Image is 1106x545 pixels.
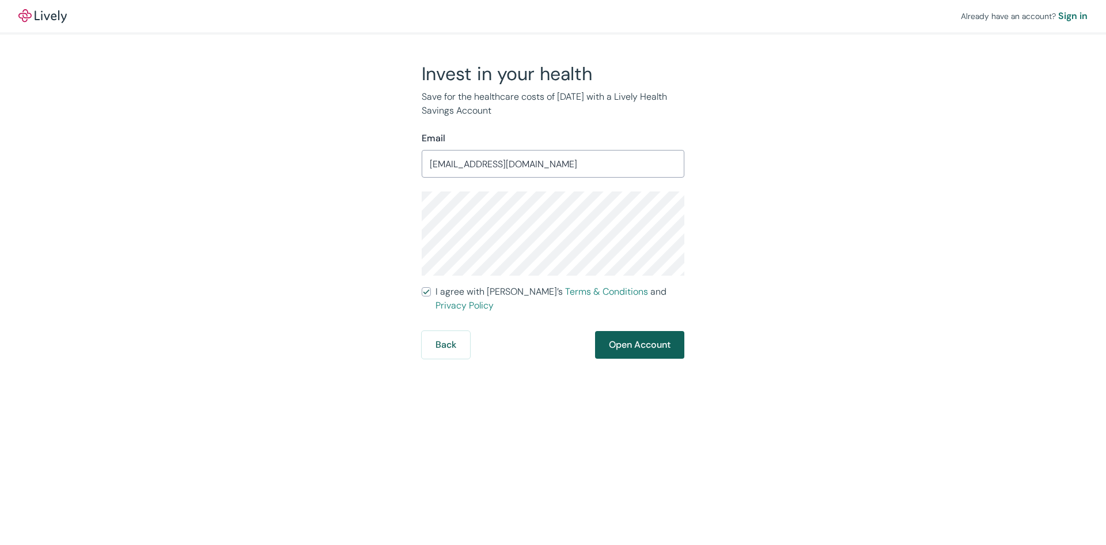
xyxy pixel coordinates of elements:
[422,131,445,145] label: Email
[18,9,67,23] a: LivelyLively
[422,331,470,359] button: Back
[565,285,648,298] a: Terms & Conditions
[422,62,684,85] h2: Invest in your health
[18,9,67,23] img: Lively
[435,299,494,311] a: Privacy Policy
[422,90,684,118] p: Save for the healthcare costs of [DATE] with a Lively Health Savings Account
[595,331,684,359] button: Open Account
[1058,9,1088,23] a: Sign in
[435,285,684,313] span: I agree with [PERSON_NAME]’s and
[961,9,1088,23] div: Already have an account?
